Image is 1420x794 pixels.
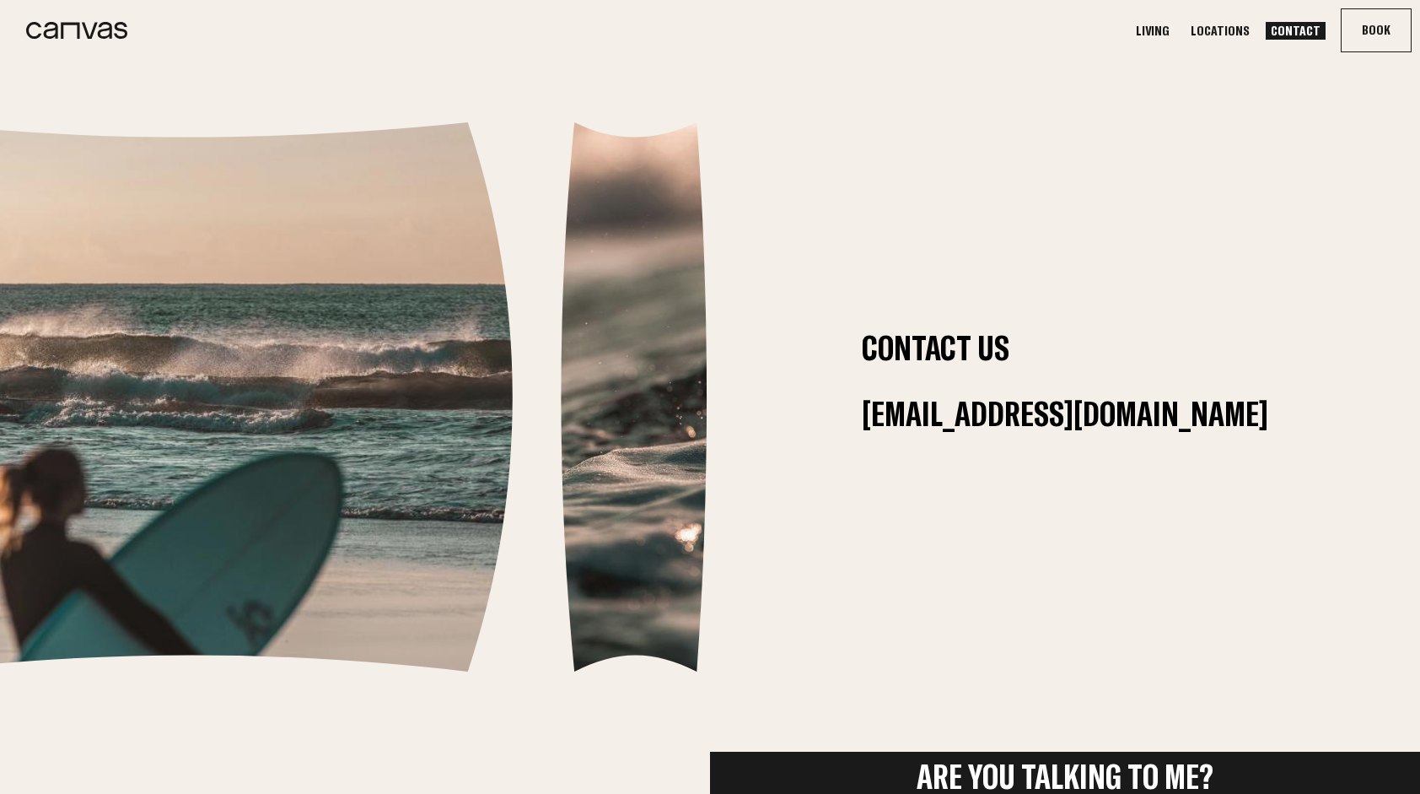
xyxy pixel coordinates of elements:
[710,752,1420,792] button: Are you talking to me?
[1186,22,1255,40] a: Locations
[862,397,1268,429] a: [EMAIL_ADDRESS][DOMAIN_NAME]
[561,122,710,672] img: f51425e637488006e53d063710fa9d9f44a46166-400x1200.jpg
[862,332,1268,364] h1: Contact Us
[1131,22,1175,40] a: Living
[710,760,1420,792] h2: Are you talking to me?
[1266,22,1326,40] a: Contact
[1342,9,1411,51] button: Book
